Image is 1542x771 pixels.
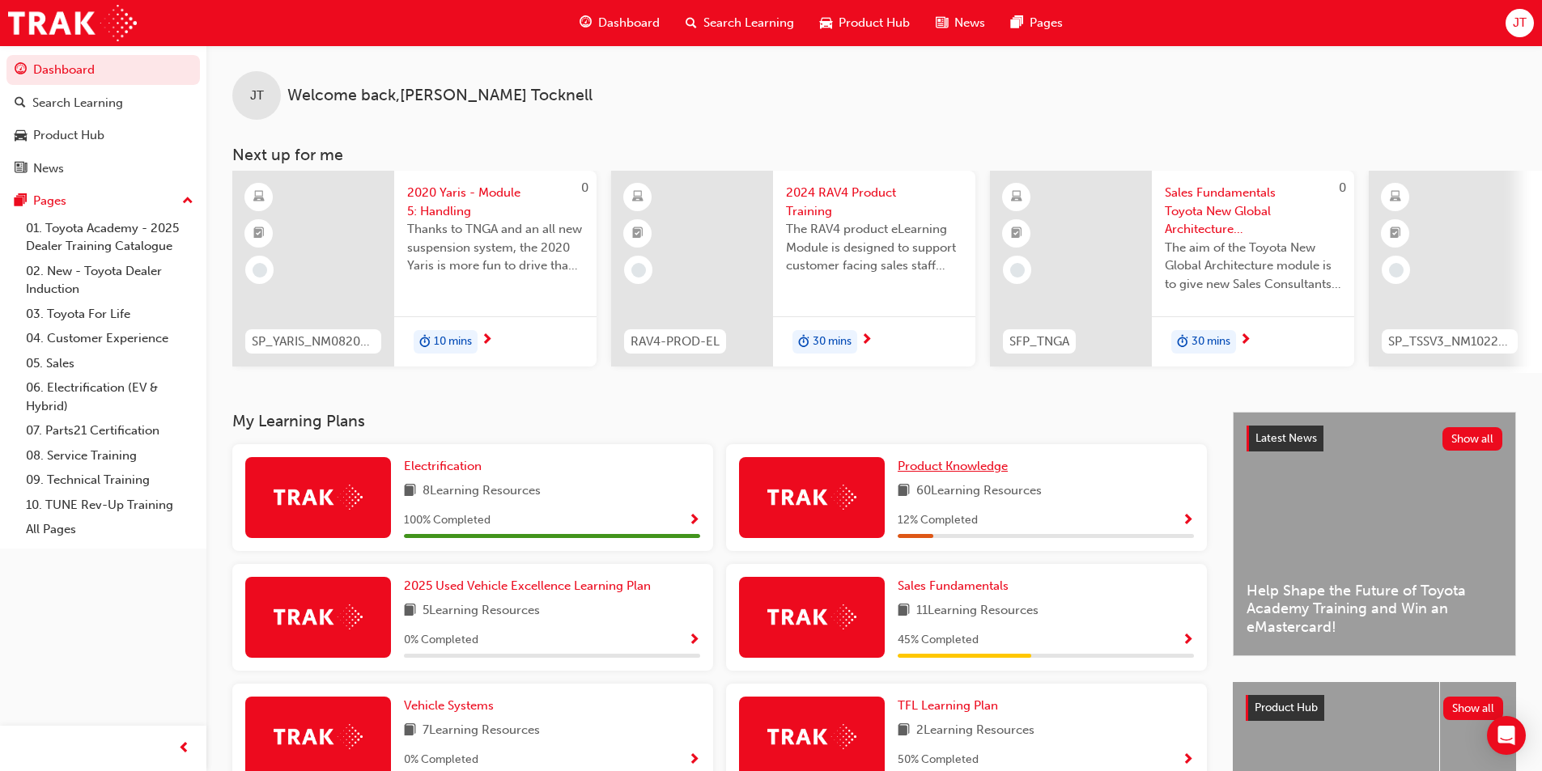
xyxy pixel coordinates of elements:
[19,216,200,259] a: 01. Toyota Academy - 2025 Dealer Training Catalogue
[434,333,472,351] span: 10 mins
[19,493,200,518] a: 10. TUNE Rev-Up Training
[404,721,416,741] span: book-icon
[813,333,852,351] span: 30 mins
[253,263,267,277] span: learningRecordVerb_NONE-icon
[767,604,856,629] img: Trak
[1182,753,1194,768] span: Show Progress
[898,751,979,769] span: 50 % Completed
[1182,750,1194,770] button: Show Progress
[15,96,26,111] span: search-icon
[798,332,809,353] span: duration-icon
[15,129,27,143] span: car-icon
[898,601,910,621] span: book-icon
[954,14,985,32] span: News
[703,14,794,32] span: Search Learning
[673,6,807,40] a: search-iconSearch Learning
[33,159,64,178] div: News
[19,326,200,351] a: 04. Customer Experience
[807,6,923,40] a: car-iconProduct Hub
[32,94,123,112] div: Search Learning
[786,220,962,275] span: The RAV4 product eLearning Module is designed to support customer facing sales staff with introdu...
[419,332,431,353] span: duration-icon
[1182,633,1194,648] span: Show Progress
[19,517,200,542] a: All Pages
[1010,263,1025,277] span: learningRecordVerb_NONE-icon
[404,631,478,650] span: 0 % Completed
[1030,14,1063,32] span: Pages
[481,333,493,348] span: next-icon
[6,52,200,186] button: DashboardSearch LearningProduct HubNews
[898,721,910,741] span: book-icon
[1388,333,1511,351] span: SP_TSSV3_NM1022_EL
[1487,716,1526,755] div: Open Intercom Messenger
[15,63,27,78] span: guage-icon
[19,375,200,418] a: 06. Electrification (EV & Hybrid)
[404,577,657,595] a: 2025 Used Vehicle Excellence Learning Plan
[1009,333,1069,351] span: SFP_TNGA
[767,724,856,749] img: Trak
[936,13,948,33] span: news-icon
[404,511,491,530] span: 100 % Completed
[274,604,363,629] img: Trak
[404,601,416,621] span: book-icon
[182,191,193,212] span: up-icon
[1246,695,1503,721] a: Product HubShow all
[1233,412,1516,656] a: Latest NewsShow allHelp Shape the Future of Toyota Academy Training and Win an eMastercard!
[686,13,697,33] span: search-icon
[916,481,1042,502] span: 60 Learning Resources
[407,184,584,220] span: 2020 Yaris - Module 5: Handling
[253,223,265,244] span: booktick-icon
[898,631,979,650] span: 45 % Completed
[1513,14,1527,32] span: JT
[404,459,482,473] span: Electrification
[916,721,1034,741] span: 2 Learning Resources
[898,511,978,530] span: 12 % Completed
[767,485,856,510] img: Trak
[6,186,200,216] button: Pages
[404,751,478,769] span: 0 % Completed
[404,578,651,593] span: 2025 Used Vehicle Excellence Learning Plan
[1165,239,1341,294] span: The aim of the Toyota New Global Architecture module is to give new Sales Consultants and Sales P...
[232,171,597,366] a: 0SP_YARIS_NM0820_EL_052020 Yaris - Module 5: HandlingThanks to TNGA and an all new suspension sys...
[19,302,200,327] a: 03. Toyota For Life
[688,630,700,650] button: Show Progress
[688,633,700,648] span: Show Progress
[1389,263,1404,277] span: learningRecordVerb_NONE-icon
[1165,184,1341,239] span: Sales Fundamentals Toyota New Global Architecture eLearning Module
[1177,332,1188,353] span: duration-icon
[1390,187,1401,208] span: learningResourceType_ELEARNING-icon
[1506,9,1534,37] button: JT
[423,601,540,621] span: 5 Learning Resources
[8,5,137,41] a: Trak
[898,481,910,502] span: book-icon
[898,578,1009,593] span: Sales Fundamentals
[688,750,700,770] button: Show Progress
[1011,13,1023,33] span: pages-icon
[923,6,998,40] a: news-iconNews
[19,418,200,443] a: 07. Parts21 Certification
[274,724,363,749] img: Trak
[860,333,873,348] span: next-icon
[33,126,104,145] div: Product Hub
[6,55,200,85] a: Dashboard
[1442,427,1503,451] button: Show all
[33,192,66,210] div: Pages
[688,510,700,531] button: Show Progress
[632,223,644,244] span: booktick-icon
[423,721,540,741] span: 7 Learning Resources
[232,412,1207,430] h3: My Learning Plans
[1192,333,1230,351] span: 30 mins
[1255,701,1318,714] span: Product Hub
[1239,333,1251,348] span: next-icon
[598,14,660,32] span: Dashboard
[287,87,593,105] span: Welcome back , [PERSON_NAME] Tocknell
[404,481,416,502] span: book-icon
[423,481,541,502] span: 8 Learning Resources
[19,443,200,468] a: 08. Service Training
[998,6,1076,40] a: pages-iconPages
[632,187,644,208] span: learningResourceType_ELEARNING-icon
[688,514,700,528] span: Show Progress
[274,485,363,510] img: Trak
[178,739,190,759] span: prev-icon
[6,88,200,118] a: Search Learning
